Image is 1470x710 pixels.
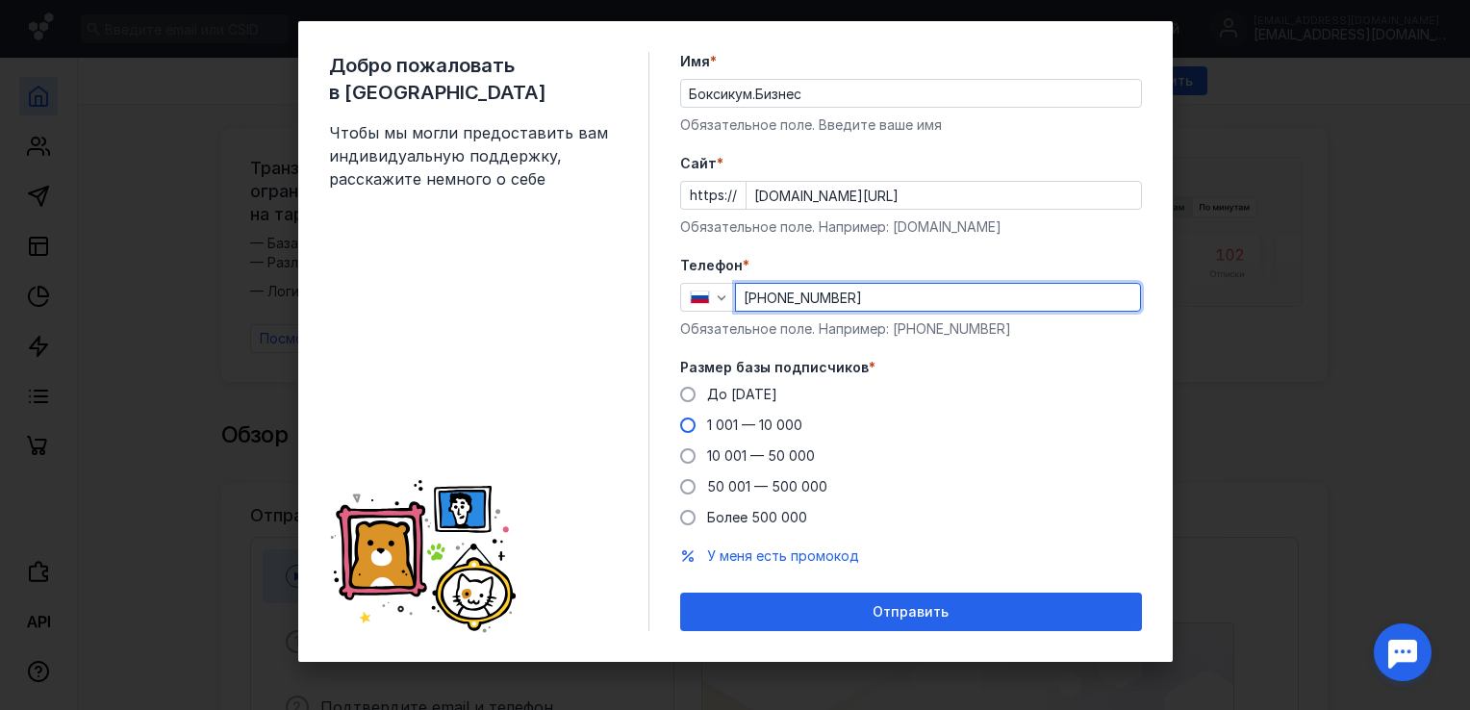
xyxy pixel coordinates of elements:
[707,546,859,566] button: У меня есть промокод
[707,386,777,402] span: До [DATE]
[680,319,1142,339] div: Обязательное поле. Например: [PHONE_NUMBER]
[707,478,827,494] span: 50 001 — 500 000
[680,256,743,275] span: Телефон
[680,115,1142,135] div: Обязательное поле. Введите ваше имя
[680,154,717,173] span: Cайт
[680,358,869,377] span: Размер базы подписчиков
[329,121,618,190] span: Чтобы мы могли предоставить вам индивидуальную поддержку, расскажите немного о себе
[680,52,710,71] span: Имя
[329,52,618,106] span: Добро пожаловать в [GEOGRAPHIC_DATA]
[680,217,1142,237] div: Обязательное поле. Например: [DOMAIN_NAME]
[707,509,807,525] span: Более 500 000
[707,417,802,433] span: 1 001 — 10 000
[873,604,949,621] span: Отправить
[707,447,815,464] span: 10 001 — 50 000
[680,593,1142,631] button: Отправить
[707,547,859,564] span: У меня есть промокод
